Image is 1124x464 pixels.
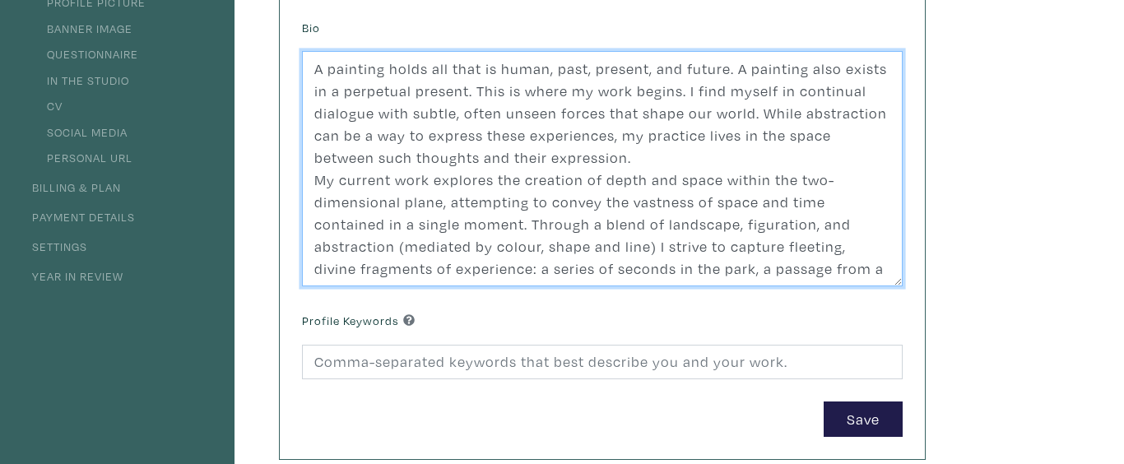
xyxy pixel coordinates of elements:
[302,51,903,286] textarea: Born in [DEMOGRAPHIC_DATA], [PERSON_NAME] spent the first six years of her career as a self-taugh...
[302,19,320,37] label: Bio
[22,209,135,225] a: Payment Details
[37,21,132,36] a: Banner Image
[37,98,63,114] a: CV
[22,268,123,284] a: Year in Review
[22,179,121,195] a: Billing & Plan
[22,239,87,254] a: Settings
[302,345,903,380] input: Comma-separated keywords that best describe you and your work.
[37,150,132,165] a: Personal URL
[824,401,903,437] button: Save
[302,312,415,330] label: Profile Keywords
[37,72,129,88] a: In the Studio
[37,46,138,62] a: Questionnaire
[37,124,128,140] a: Social Media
